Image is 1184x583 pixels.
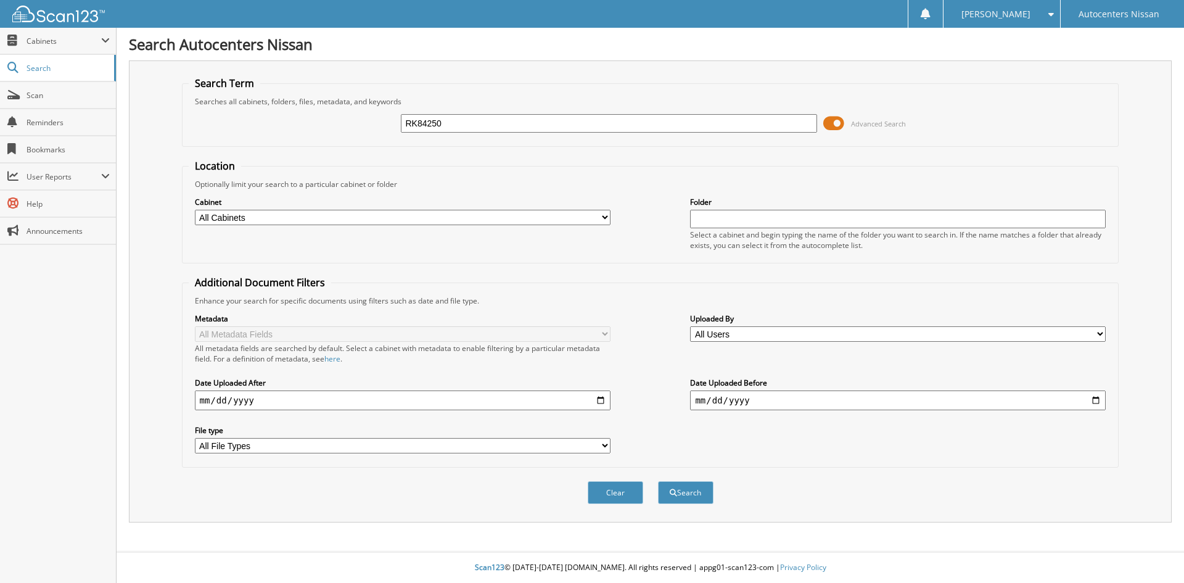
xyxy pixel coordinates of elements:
[690,378,1106,388] label: Date Uploaded Before
[195,391,610,410] input: start
[780,562,826,573] a: Privacy Policy
[195,197,610,207] label: Cabinet
[27,90,110,101] span: Scan
[851,119,906,128] span: Advanced Search
[27,199,110,209] span: Help
[27,117,110,128] span: Reminders
[27,226,110,236] span: Announcements
[690,229,1106,250] div: Select a cabinet and begin typing the name of the folder you want to search in. If the name match...
[189,276,331,289] legend: Additional Document Filters
[189,159,241,173] legend: Location
[658,481,713,504] button: Search
[195,343,610,364] div: All metadata fields are searched by default. Select a cabinet with metadata to enable filtering b...
[27,144,110,155] span: Bookmarks
[690,313,1106,324] label: Uploaded By
[12,6,105,22] img: scan123-logo-white.svg
[1122,524,1184,583] iframe: Chat Widget
[1079,10,1159,18] span: Autocenters Nissan
[195,378,610,388] label: Date Uploaded After
[588,481,643,504] button: Clear
[189,76,260,90] legend: Search Term
[690,197,1106,207] label: Folder
[189,96,1112,107] div: Searches all cabinets, folders, files, metadata, and keywords
[475,562,504,573] span: Scan123
[27,36,101,46] span: Cabinets
[27,63,108,73] span: Search
[195,425,610,436] label: File type
[195,313,610,324] label: Metadata
[324,354,340,364] a: here
[27,172,101,182] span: User Reports
[690,391,1106,410] input: end
[117,553,1184,583] div: © [DATE]-[DATE] [DOMAIN_NAME]. All rights reserved | appg01-scan123-com |
[961,10,1030,18] span: [PERSON_NAME]
[129,34,1172,54] h1: Search Autocenters Nissan
[189,179,1112,189] div: Optionally limit your search to a particular cabinet or folder
[189,296,1112,306] div: Enhance your search for specific documents using filters such as date and file type.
